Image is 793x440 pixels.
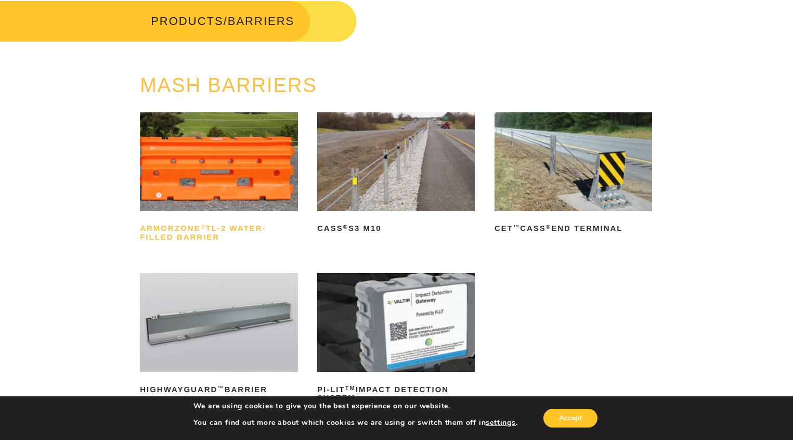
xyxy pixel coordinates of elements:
p: You can find out more about which cookies we are using or switch them off in . [193,418,518,428]
sup: ® [546,224,551,230]
p: We are using cookies to give you the best experience on our website. [193,402,518,411]
sup: ™ [513,224,520,230]
h2: HighwayGuard Barrier [140,381,297,398]
span: BARRIERS [228,15,294,28]
button: settings [486,418,515,428]
a: HighwayGuard™Barrier [140,273,297,397]
button: Accept [543,409,597,428]
a: MASH BARRIERS [140,74,317,96]
h2: CET CASS End Terminal [495,221,652,237]
h2: CASS S3 M10 [317,221,475,237]
sup: ® [200,224,205,230]
sup: TM [345,385,356,391]
h2: PI-LIT Impact Detection System [317,381,475,406]
sup: ™ [217,385,224,391]
a: ArmorZone®TL-2 Water-Filled Barrier [140,112,297,245]
a: PI-LITTMImpact Detection System [317,273,475,406]
a: PRODUCTS [151,15,223,28]
sup: ® [343,224,348,230]
h2: ArmorZone TL-2 Water-Filled Barrier [140,221,297,245]
a: CET™CASS®End Terminal [495,112,652,237]
a: CASS®S3 M10 [317,112,475,237]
